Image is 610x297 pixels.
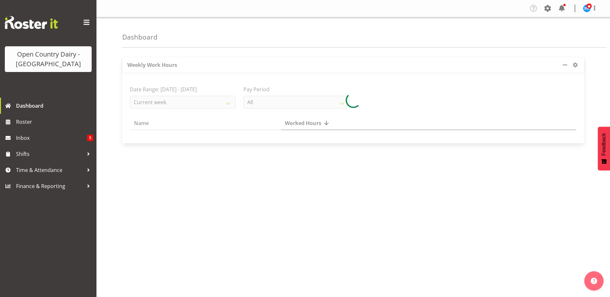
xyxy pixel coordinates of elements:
img: help-xxl-2.png [591,278,597,284]
div: Open Country Dairy - [GEOGRAPHIC_DATA] [11,50,85,69]
span: Feedback [601,133,607,156]
span: Dashboard [16,101,93,111]
span: Roster [16,117,93,127]
h4: Dashboard [122,33,158,41]
span: Shifts [16,149,84,159]
span: Finance & Reporting [16,181,84,191]
img: Rosterit website logo [5,16,58,29]
span: Time & Attendance [16,165,84,175]
img: steve-webb7510.jpg [583,4,591,12]
span: 5 [87,135,93,141]
button: Feedback - Show survey [598,127,610,170]
span: Inbox [16,133,87,143]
